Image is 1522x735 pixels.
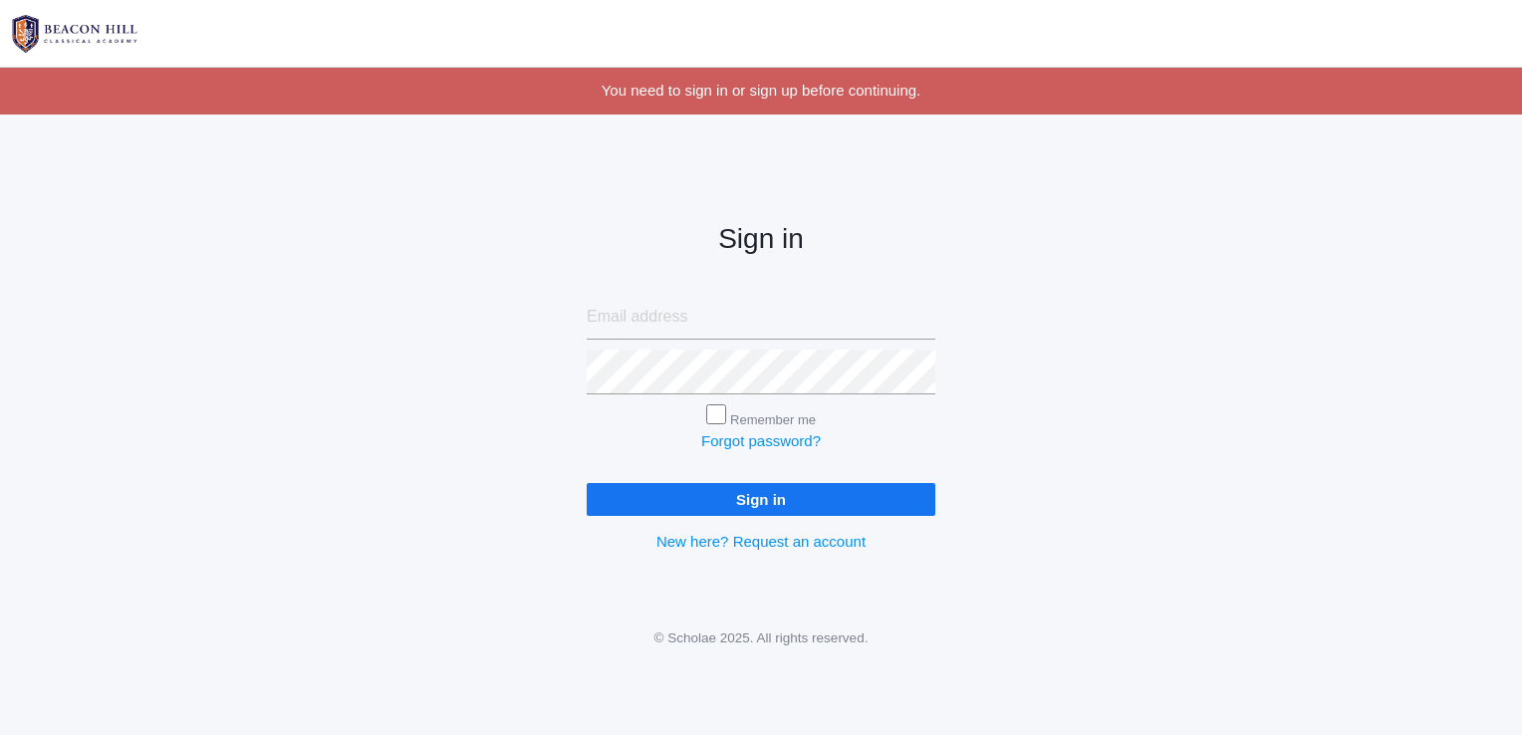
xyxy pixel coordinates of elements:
a: Forgot password? [701,432,821,449]
a: New here? Request an account [656,533,866,550]
input: Sign in [587,483,935,516]
h2: Sign in [587,224,935,255]
input: Email address [587,295,935,340]
label: Remember me [730,412,816,427]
